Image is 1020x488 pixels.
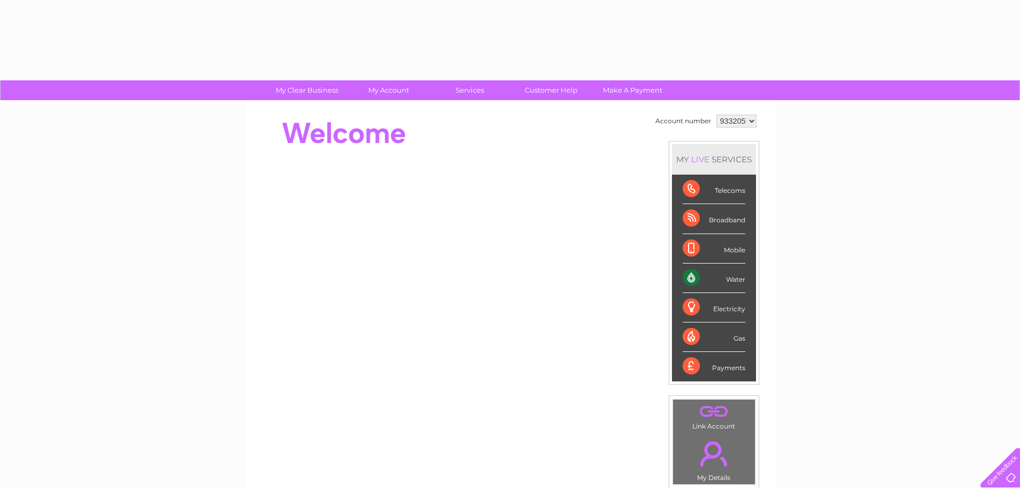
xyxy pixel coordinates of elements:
[426,80,514,100] a: Services
[507,80,595,100] a: Customer Help
[689,154,712,164] div: LIVE
[344,80,433,100] a: My Account
[673,399,755,433] td: Link Account
[683,264,745,293] div: Water
[683,293,745,322] div: Electricity
[683,322,745,352] div: Gas
[673,432,755,485] td: My Details
[588,80,677,100] a: Make A Payment
[683,175,745,204] div: Telecoms
[653,112,714,130] td: Account number
[683,352,745,381] div: Payments
[672,144,756,175] div: MY SERVICES
[683,204,745,234] div: Broadband
[683,234,745,264] div: Mobile
[676,435,752,472] a: .
[676,402,752,421] a: .
[263,80,351,100] a: My Clear Business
